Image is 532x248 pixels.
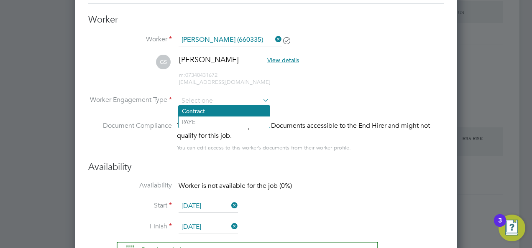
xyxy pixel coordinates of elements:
[177,121,444,141] div: This worker has no Compliance Documents accessible to the End Hirer and might not qualify for thi...
[179,71,217,78] span: 07340431672
[179,55,239,64] span: [PERSON_NAME]
[88,121,172,151] label: Document Compliance
[88,222,172,231] label: Finish
[179,221,238,233] input: Select one
[179,71,185,78] span: m:
[179,95,269,107] input: Select one
[179,106,270,116] li: Contract
[179,34,282,46] input: Search for...
[88,201,172,210] label: Start
[177,143,351,153] div: You can edit access to this worker’s documents from their worker profile.
[88,96,172,104] label: Worker Engagement Type
[498,220,502,231] div: 3
[88,161,444,173] h3: Availability
[179,116,270,127] li: PAYE
[179,200,238,213] input: Select one
[88,181,172,190] label: Availability
[156,55,171,69] span: GS
[88,35,172,44] label: Worker
[179,78,270,86] span: [EMAIL_ADDRESS][DOMAIN_NAME]
[88,14,444,26] h3: Worker
[267,56,299,64] span: View details
[179,182,292,190] span: Worker is not available for the job (0%)
[499,215,525,241] button: Open Resource Center, 3 new notifications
